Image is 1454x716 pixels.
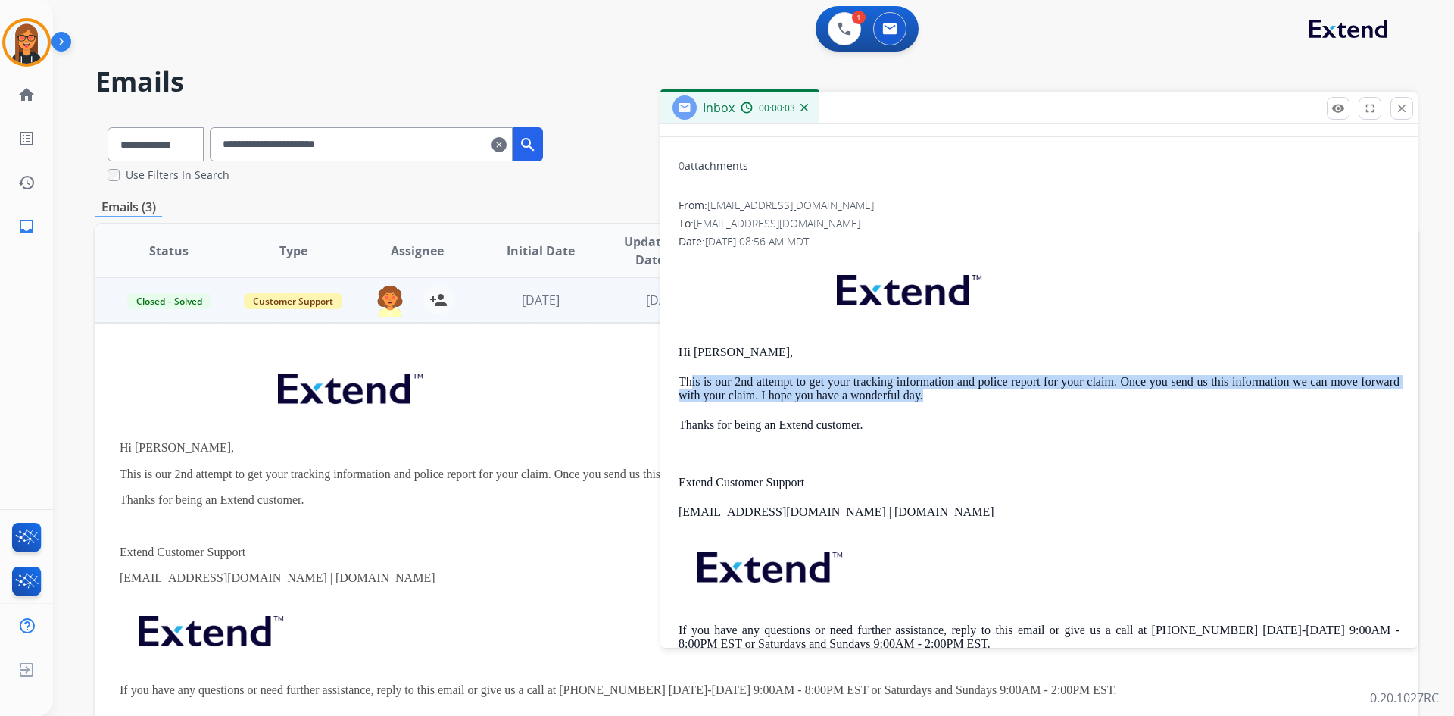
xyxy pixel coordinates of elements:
[17,86,36,104] mat-icon: home
[5,21,48,64] img: avatar
[259,355,438,415] img: extend.png
[244,293,342,309] span: Customer Support
[852,11,866,24] div: 1
[120,467,1146,481] p: This is our 2nd attempt to get your tracking information and police report for your claim. Once y...
[679,476,1399,489] p: Extend Customer Support
[646,292,684,308] span: [DATE]
[679,534,857,594] img: extend.png
[375,285,405,317] img: agent-avatar
[279,242,307,260] span: Type
[429,291,448,309] mat-icon: person_add
[149,242,189,260] span: Status
[95,198,162,217] p: Emails (3)
[17,217,36,236] mat-icon: inbox
[679,418,1399,432] p: Thanks for being an Extend customer.
[616,233,685,269] span: Updated Date
[126,167,229,183] label: Use Filters In Search
[120,571,1146,585] p: [EMAIL_ADDRESS][DOMAIN_NAME] | [DOMAIN_NAME]
[1370,689,1439,707] p: 0.20.1027RC
[120,493,1146,507] p: Thanks for being an Extend customer.
[703,99,735,116] span: Inbox
[507,242,575,260] span: Initial Date
[519,136,537,154] mat-icon: search
[1395,102,1409,115] mat-icon: close
[127,293,211,309] span: Closed – Solved
[679,158,685,173] span: 0
[679,198,1399,213] div: From:
[679,505,1399,519] p: [EMAIL_ADDRESS][DOMAIN_NAME] | [DOMAIN_NAME]
[679,234,1399,249] div: Date:
[679,158,748,174] div: attachments
[759,102,795,114] span: 00:00:03
[391,242,444,260] span: Assignee
[491,136,507,154] mat-icon: clear
[694,216,860,230] span: [EMAIL_ADDRESS][DOMAIN_NAME]
[95,67,1418,97] h2: Emails
[1363,102,1377,115] mat-icon: fullscreen
[120,598,298,658] img: extend.png
[17,130,36,148] mat-icon: list_alt
[1331,102,1345,115] mat-icon: remove_red_eye
[679,375,1399,403] p: This is our 2nd attempt to get your tracking information and police report for your claim. Once y...
[679,216,1399,231] div: To:
[679,624,1399,652] p: If you have any questions or need further assistance, reply to this email or give us a call at [P...
[705,234,809,249] span: [DATE] 08:56 AM MDT
[707,198,874,212] span: [EMAIL_ADDRESS][DOMAIN_NAME]
[818,257,997,317] img: extend.png
[679,345,1399,359] p: Hi [PERSON_NAME],
[120,441,1146,455] p: Hi [PERSON_NAME],
[120,683,1146,697] p: If you have any questions or need further assistance, reply to this email or give us a call at [P...
[17,174,36,192] mat-icon: history
[522,292,560,308] span: [DATE]
[120,546,1146,559] p: Extend Customer Support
